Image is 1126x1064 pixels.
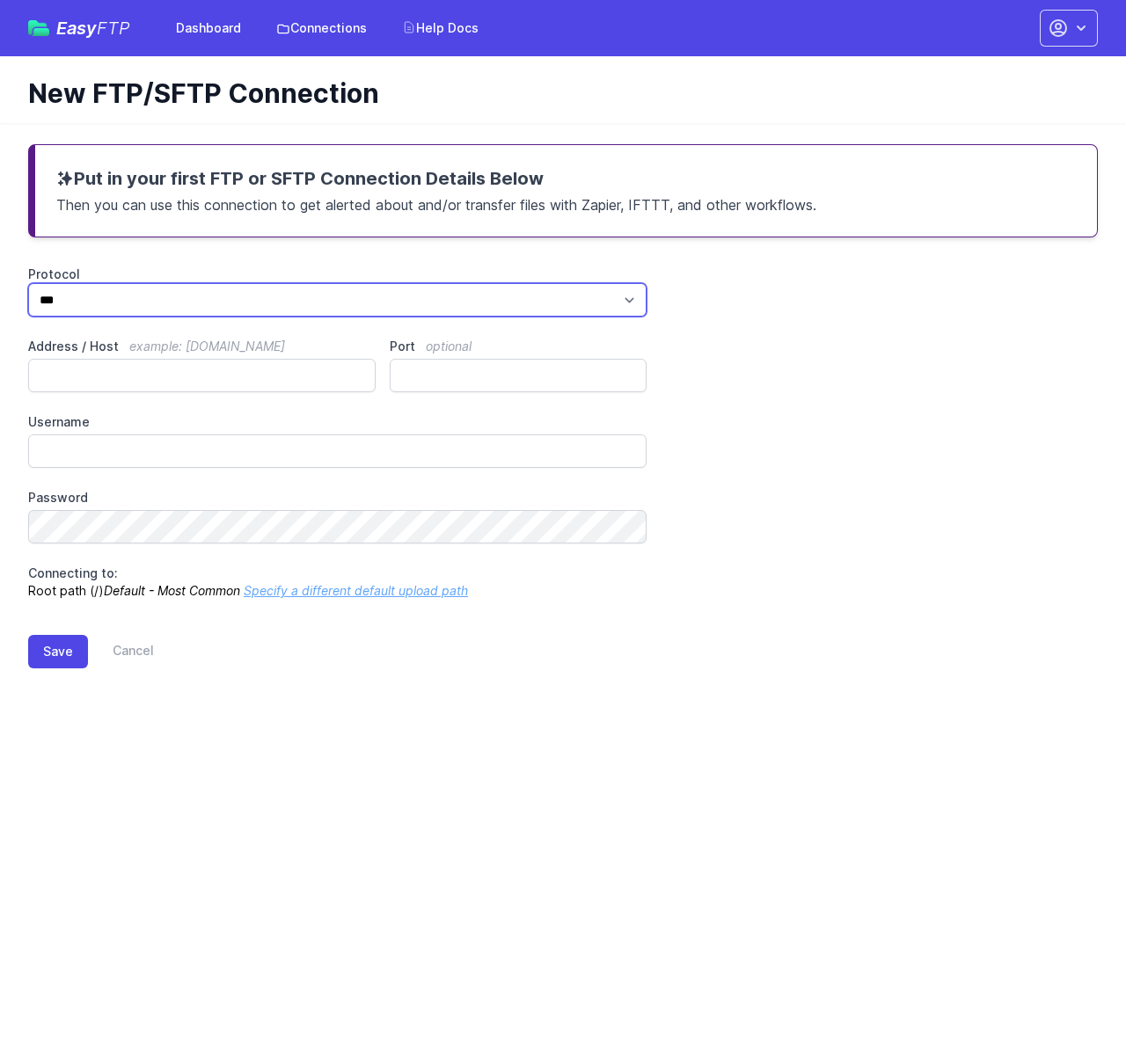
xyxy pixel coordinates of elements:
[390,338,647,355] label: Port
[88,635,154,668] a: Cancel
[266,12,377,44] a: Connections
[28,565,647,600] p: Root path (/)
[1038,976,1105,1043] iframe: Drift Widget Chat Controller
[28,20,49,36] img: easyftp_logo.png
[28,413,647,431] label: Username
[426,339,472,353] span: optional
[97,18,130,39] span: FTP
[56,19,130,37] span: Easy
[244,583,468,598] a: Specify a different default upload path
[391,12,489,44] a: Help Docs
[28,635,88,668] button: Save
[56,191,1076,215] p: Then you can use this connection to get alerted about and/or transfer files with Zapier, IFTTT, a...
[28,266,647,283] label: Protocol
[28,565,118,580] span: Connecting to:
[56,166,1076,191] h3: Put in your first FTP or SFTP Connection Details Below
[28,338,376,355] label: Address / Host
[104,583,240,598] i: Default - Most Common
[28,19,130,37] a: EasyFTP
[28,489,647,506] label: Password
[165,12,252,44] a: Dashboard
[28,77,1084,109] h1: New FTP/SFTP Connection
[129,339,285,353] span: example: [DOMAIN_NAME]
